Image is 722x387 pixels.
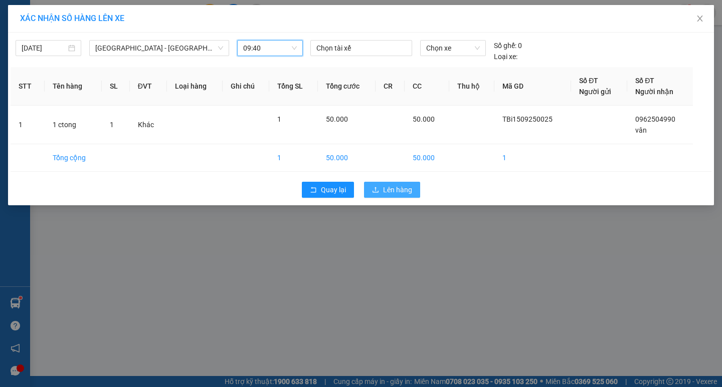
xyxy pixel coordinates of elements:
th: Tổng SL [269,67,318,106]
td: 50.000 [318,144,376,172]
th: Tên hàng [45,67,102,106]
span: vân [635,126,647,134]
span: 1 [110,121,114,129]
td: 1 ctong [45,106,102,144]
span: Số ĐT [635,77,654,85]
span: upload [372,186,379,194]
th: Ghi chú [223,67,269,106]
span: rollback [310,186,317,194]
th: Thu hộ [449,67,494,106]
span: 09:40 [243,41,297,56]
span: Người gửi [579,88,611,96]
span: Hà Nội - Thái Thụy (45 chỗ) [95,41,223,56]
button: rollbackQuay lại [302,182,354,198]
span: Lên hàng [383,184,412,195]
th: STT [11,67,45,106]
td: 50.000 [405,144,449,172]
button: Close [686,5,714,33]
td: 1 [11,106,45,144]
span: Gửi [8,41,18,48]
span: XÁC NHẬN SỐ HÀNG LÊN XE [20,14,124,23]
div: 0 [494,40,522,51]
span: vân - [31,68,94,76]
strong: CÔNG TY VẬN TẢI ĐỨC TRƯỞNG [22,6,129,13]
th: CC [405,67,449,106]
span: 50.000 [413,115,435,123]
span: Chọn xe [426,41,479,56]
td: Tổng cộng [45,144,102,172]
td: Khác [130,106,167,144]
th: Loại hàng [167,67,223,106]
th: Tổng cước [318,67,376,106]
td: 1 [269,144,318,172]
span: 1 [277,115,281,123]
th: Mã GD [494,67,572,106]
td: 1 [494,144,572,172]
span: Loại xe: [494,51,517,62]
span: close [696,15,704,23]
span: Quay lại [321,184,346,195]
span: 0962504990 [635,115,675,123]
span: VP [PERSON_NAME] - [29,36,123,63]
span: Người nhận [635,88,673,96]
span: 14 [PERSON_NAME], [PERSON_NAME] [29,36,123,63]
strong: HOTLINE : [59,15,92,22]
span: 0962504990 [50,68,94,76]
button: uploadLên hàng [364,182,420,198]
input: 15/09/2025 [22,43,66,54]
span: Số ghế: [494,40,516,51]
th: SL [102,67,130,106]
span: 50.000 [326,115,348,123]
th: CR [376,67,405,106]
th: ĐVT [130,67,167,106]
span: Số ĐT [579,77,598,85]
span: TBi1509250025 [502,115,553,123]
span: - [29,26,32,34]
span: down [218,45,224,51]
